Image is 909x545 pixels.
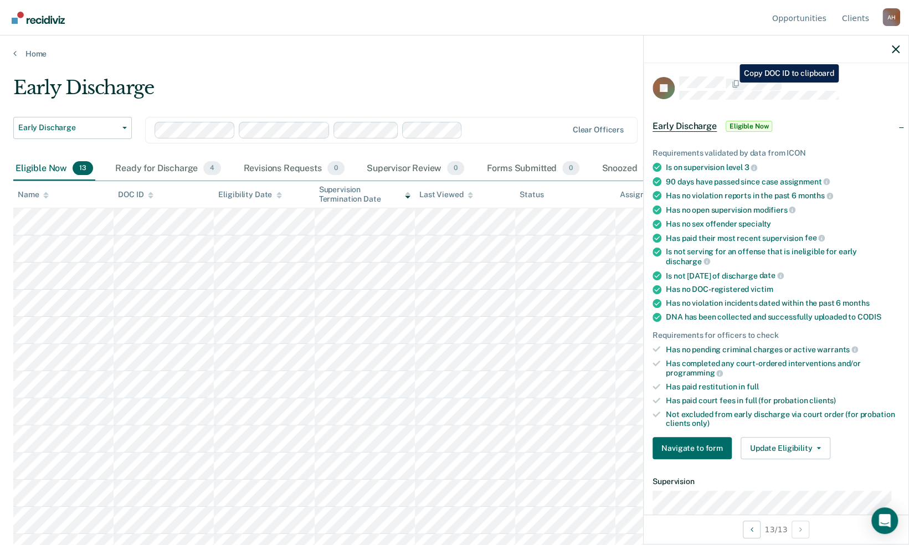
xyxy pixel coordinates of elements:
div: Forms Submitted [484,157,582,181]
span: Eligible Now [726,121,773,132]
span: programming [666,368,723,377]
div: Ready for Discharge [113,157,223,181]
div: Has paid their most recent supervision [666,233,900,243]
div: Has no sex offender [666,219,900,229]
div: Requirements for officers to check [653,331,900,340]
span: specialty [738,219,771,228]
div: Assigned to [620,190,672,199]
div: Early Discharge [13,76,695,108]
div: Revisions Requests [241,157,346,181]
div: DOC ID [118,190,153,199]
div: Has paid restitution in [666,382,900,392]
span: date [759,271,783,280]
div: Has no DOC-registered [666,285,900,294]
a: Navigate to form link [653,437,736,459]
div: Clear officers [573,125,624,135]
span: only) [692,419,709,428]
button: Next Opportunity [792,521,809,538]
span: fee [805,233,825,242]
div: Last Viewed [419,190,473,199]
span: Early Discharge [653,121,717,132]
span: discharge [666,257,710,266]
span: 0 [447,161,464,176]
div: Is not serving for an offense that is ineligible for early [666,247,900,266]
span: CODIS [857,312,881,321]
div: Supervisor Review [364,157,467,181]
div: A H [882,8,900,26]
span: victim [751,285,773,294]
div: Has no pending criminal charges or active [666,345,900,354]
div: 13 / 13 [644,515,908,544]
a: Home [13,49,896,59]
div: Has completed any court-ordered interventions and/or [666,359,900,378]
div: Early DischargeEligible Now [644,109,908,144]
div: Not excluded from early discharge via court order (for probation clients [666,410,900,429]
div: Is not [DATE] of discharge [666,271,900,281]
div: 90 days have passed since case [666,177,900,187]
span: 0 [327,161,345,176]
div: Supervision Termination Date [319,185,410,204]
span: 4 [203,161,221,176]
span: assignment [780,177,830,186]
div: Has no open supervision [666,205,900,215]
span: modifiers [753,205,796,214]
span: 3 [744,163,758,172]
span: months [798,191,833,200]
span: clients) [809,396,836,405]
button: Profile dropdown button [882,8,900,26]
div: Is on supervision level [666,162,900,172]
div: Eligibility Date [218,190,282,199]
span: months [843,299,869,307]
div: Name [18,190,49,199]
button: Previous Opportunity [743,521,761,538]
span: Early Discharge [18,123,118,132]
span: full [747,382,758,391]
button: Navigate to form [653,437,732,459]
div: Status [520,190,543,199]
div: Has paid court fees in full (for probation [666,396,900,405]
span: 13 [73,161,93,176]
div: Has no violation incidents dated within the past 6 [666,299,900,308]
span: 0 [562,161,579,176]
dt: Supervision [653,477,900,486]
div: Has no violation reports in the past 6 [666,191,900,200]
div: Snoozed [599,157,666,181]
div: DNA has been collected and successfully uploaded to [666,312,900,322]
div: Eligible Now [13,157,95,181]
div: Requirements validated by data from ICON [653,148,900,158]
div: Open Intercom Messenger [871,507,898,534]
img: Recidiviz [12,12,65,24]
span: warrants [817,345,858,354]
button: Update Eligibility [741,437,830,459]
